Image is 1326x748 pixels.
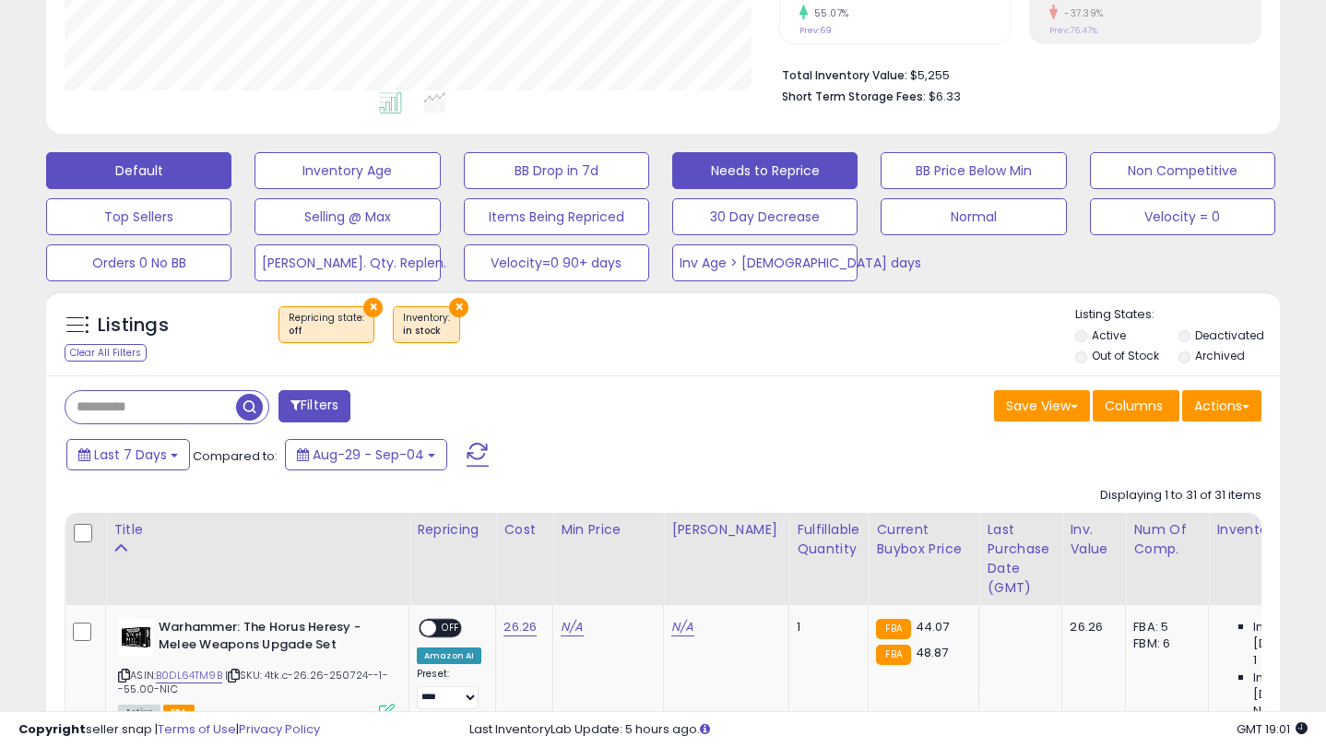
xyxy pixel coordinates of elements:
button: Non Competitive [1090,152,1275,189]
button: Columns [1093,390,1179,421]
button: Velocity = 0 [1090,198,1275,235]
strong: Copyright [18,720,86,738]
a: Privacy Policy [239,720,320,738]
b: Warhammer: The Horus Heresy - Melee Weapons Upgade Set [159,619,383,658]
img: 41gaM1atZaL._SL40_.jpg [118,619,154,656]
span: 48.87 [916,644,949,661]
button: Items Being Repriced [464,198,649,235]
button: BB Drop in 7d [464,152,649,189]
div: FBM: 6 [1133,635,1194,652]
a: N/A [561,618,583,636]
button: Needs to Reprice [672,152,858,189]
button: Last 7 Days [66,439,190,470]
span: | SKU: 4tk.c-26.26-250724--1--55.00-NIC [118,668,388,695]
button: Save View [994,390,1090,421]
div: Amazon AI [417,647,481,664]
div: Title [113,520,401,540]
label: Out of Stock [1092,348,1159,363]
span: Columns [1105,397,1163,415]
div: 26.26 [1070,619,1111,635]
span: Last 7 Days [94,445,167,464]
span: 1 [1253,652,1257,669]
div: Inv. value [1070,520,1118,559]
button: Inventory Age [255,152,440,189]
div: seller snap | | [18,721,320,739]
div: [PERSON_NAME] [671,520,781,540]
button: × [449,298,468,317]
button: Normal [881,198,1066,235]
span: Inventory : [403,311,450,338]
div: Last Purchase Date (GMT) [987,520,1054,598]
button: Orders 0 No BB [46,244,231,281]
div: Min Price [561,520,656,540]
label: Deactivated [1195,327,1264,343]
b: Short Term Storage Fees: [782,89,926,104]
h5: Listings [98,313,169,338]
a: Terms of Use [158,720,236,738]
button: 30 Day Decrease [672,198,858,235]
a: N/A [671,618,693,636]
small: -37.39% [1058,6,1104,20]
small: Prev: 76.47% [1049,25,1097,36]
div: Repricing [417,520,488,540]
span: 2025-09-12 19:01 GMT [1237,720,1308,738]
div: Fulfillable Quantity [797,520,860,559]
button: Default [46,152,231,189]
small: 55.07% [808,6,849,20]
div: Clear All Filters [65,344,147,362]
span: Aug-29 - Sep-04 [313,445,424,464]
span: Repricing state : [289,311,364,338]
label: Active [1092,327,1126,343]
p: Listing States: [1075,306,1280,324]
div: Displaying 1 to 31 of 31 items [1100,487,1261,505]
a: 26.26 [503,618,537,636]
span: $6.33 [929,88,961,105]
div: FBA: 5 [1133,619,1194,635]
button: [PERSON_NAME]. Qty. Replen. [255,244,440,281]
small: FBA [876,619,910,639]
button: Inv Age > [DEMOGRAPHIC_DATA] days [672,244,858,281]
div: off [289,325,364,338]
a: B0DL64TM9B [156,668,222,683]
span: 44.07 [916,618,950,635]
b: Total Inventory Value: [782,67,907,83]
div: Last InventoryLab Update: 5 hours ago. [469,721,1308,739]
button: Selling @ Max [255,198,440,235]
label: Archived [1195,348,1245,363]
button: × [363,298,383,317]
button: Top Sellers [46,198,231,235]
div: Num of Comp. [1133,520,1201,559]
button: Actions [1182,390,1261,421]
div: ASIN: [118,619,395,718]
span: Compared to: [193,447,278,465]
small: Prev: 69 [799,25,832,36]
button: BB Price Below Min [881,152,1066,189]
div: in stock [403,325,450,338]
li: $5,255 [782,63,1248,85]
span: OFF [436,621,466,636]
button: Velocity=0 90+ days [464,244,649,281]
div: 1 [797,619,854,635]
div: Cost [503,520,545,540]
div: Current Buybox Price [876,520,971,559]
button: Aug-29 - Sep-04 [285,439,447,470]
button: Filters [278,390,350,422]
small: FBA [876,645,910,665]
div: Preset: [417,668,481,709]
